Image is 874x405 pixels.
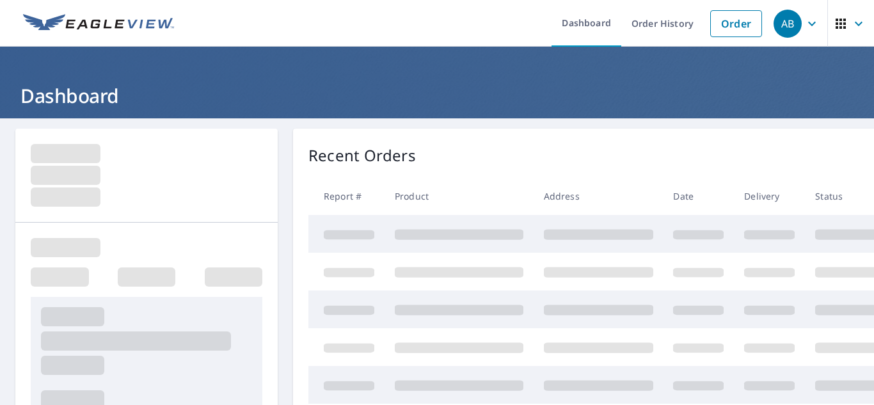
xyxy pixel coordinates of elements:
th: Product [385,177,534,215]
th: Address [534,177,663,215]
div: AB [774,10,802,38]
img: EV Logo [23,14,174,33]
h1: Dashboard [15,83,859,109]
th: Report # [308,177,385,215]
a: Order [710,10,762,37]
th: Delivery [734,177,805,215]
th: Date [663,177,734,215]
p: Recent Orders [308,144,416,167]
